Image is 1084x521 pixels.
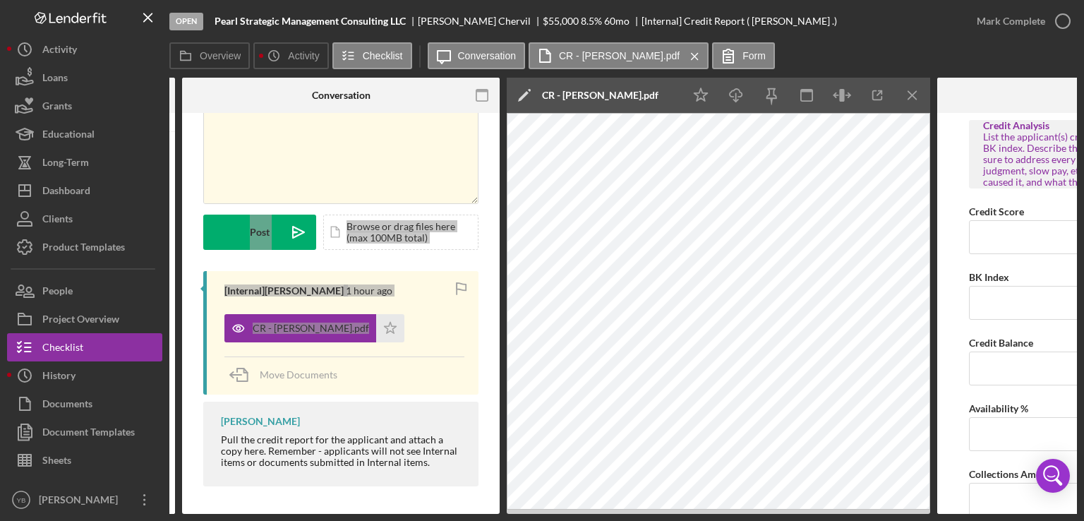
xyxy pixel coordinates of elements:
label: Form [742,50,766,61]
button: Product Templates [7,233,162,261]
text: YB [17,496,26,504]
label: Credit Score [969,205,1024,217]
div: Open Intercom Messenger [1036,459,1070,493]
button: Educational [7,120,162,148]
div: [PERSON_NAME] [221,416,300,427]
div: [Internal] Credit Report ( [PERSON_NAME] .) [642,16,837,27]
div: Loans [42,64,68,95]
button: Documents [7,390,162,418]
div: Sheets [42,446,71,478]
button: Activity [7,35,162,64]
span: Move Documents [260,369,337,381]
div: Long-Term [42,148,89,180]
div: Documents [42,390,92,421]
div: Dashboard [42,176,90,208]
button: Sheets [7,446,162,474]
button: Form [712,42,775,69]
label: Activity [288,50,319,61]
div: Educational [42,120,95,152]
span: $55,000 [543,15,579,27]
button: Checklist [7,333,162,361]
div: Open [169,13,203,30]
label: BK Index [969,271,1009,283]
button: CR - [PERSON_NAME].pdf [224,314,404,342]
div: Conversation [312,90,371,101]
div: [Internal] [PERSON_NAME] [224,285,344,297]
div: 8.5 % [581,16,602,27]
label: Availability % [969,402,1028,414]
div: [PERSON_NAME] [35,486,127,517]
div: Activity [42,35,77,67]
button: Move Documents [224,357,351,393]
label: Credit Balance [969,337,1033,349]
button: Grants [7,92,162,120]
div: Pull the credit report for the applicant and attach a copy here. Remember - applicants will not s... [221,434,464,468]
label: Checklist [363,50,403,61]
button: Clients [7,205,162,233]
label: CR - [PERSON_NAME].pdf [559,50,680,61]
button: Long-Term [7,148,162,176]
button: Overview [169,42,250,69]
button: Post [203,215,316,250]
div: History [42,361,76,393]
button: YB[PERSON_NAME] [7,486,162,514]
div: 60 mo [604,16,630,27]
div: Post [250,215,270,250]
button: History [7,361,162,390]
button: Checklist [332,42,412,69]
div: Checklist [42,333,83,365]
div: Product Templates [42,233,125,265]
button: Project Overview [7,305,162,333]
button: Dashboard [7,176,162,205]
button: Loans [7,64,162,92]
div: Project Overview [42,305,119,337]
div: [PERSON_NAME] Chervil [418,16,543,27]
button: CR - [PERSON_NAME].pdf [529,42,709,69]
label: Conversation [458,50,517,61]
div: Grants [42,92,72,124]
div: CR - [PERSON_NAME].pdf [542,90,658,101]
div: People [42,277,73,309]
button: Conversation [428,42,526,69]
div: CR - [PERSON_NAME].pdf [253,323,369,334]
button: Mark Complete [963,7,1077,35]
time: 2025-10-14 21:15 [346,285,392,297]
b: Pearl Strategic Management Consulting LLC [215,16,406,27]
button: Activity [253,42,328,69]
div: Document Templates [42,418,135,450]
button: People [7,277,162,305]
div: Clients [42,205,73,236]
label: Overview [200,50,241,61]
div: Mark Complete [977,7,1045,35]
button: Document Templates [7,418,162,446]
label: Collections Amount [969,468,1056,480]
